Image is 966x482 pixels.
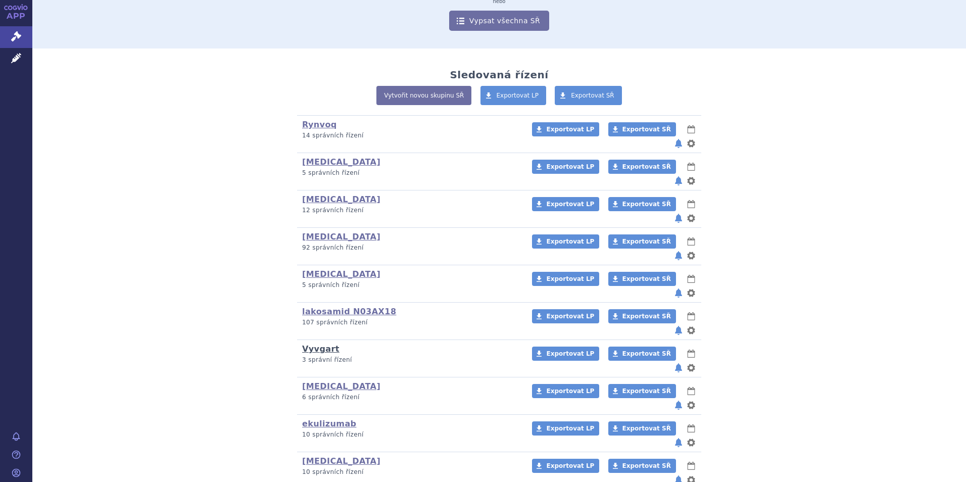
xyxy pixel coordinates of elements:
span: Exportovat LP [546,275,594,282]
p: 10 správních řízení [302,468,519,476]
a: Exportovat LP [532,421,599,436]
button: lhůty [686,460,696,472]
span: Exportovat LP [546,201,594,208]
span: Exportovat LP [546,126,594,133]
a: Exportovat SŘ [608,347,676,361]
a: [MEDICAL_DATA] [302,232,380,242]
span: Exportovat LP [546,163,594,170]
a: lakosamid N03AX18 [302,307,396,316]
button: lhůty [686,161,696,173]
a: Exportovat LP [532,234,599,249]
span: Exportovat SŘ [622,350,671,357]
button: nastavení [686,287,696,299]
button: notifikace [673,175,684,187]
a: Exportovat LP [532,347,599,361]
p: 92 správních řízení [302,244,519,252]
a: Exportovat LP [532,309,599,323]
a: [MEDICAL_DATA] [302,157,380,167]
button: lhůty [686,273,696,285]
span: Exportovat LP [546,388,594,395]
button: notifikace [673,250,684,262]
a: Exportovat SŘ [608,197,676,211]
a: ekulizumab [302,419,356,428]
span: Exportovat LP [497,92,539,99]
button: nastavení [686,324,696,336]
button: lhůty [686,235,696,248]
button: notifikace [673,287,684,299]
a: Exportovat SŘ [608,272,676,286]
p: 14 správních řízení [302,131,519,140]
button: lhůty [686,348,696,360]
a: Exportovat LP [532,272,599,286]
span: Exportovat SŘ [622,126,671,133]
a: [MEDICAL_DATA] [302,456,380,466]
a: Exportovat SŘ [608,459,676,473]
a: Exportovat LP [532,197,599,211]
p: 5 správních řízení [302,169,519,177]
button: nastavení [686,212,696,224]
a: Exportovat SŘ [608,421,676,436]
h2: Sledovaná řízení [450,69,548,81]
a: Vytvořit novou skupinu SŘ [376,86,471,105]
button: lhůty [686,385,696,397]
span: Exportovat SŘ [622,462,671,469]
button: notifikace [673,437,684,449]
span: Exportovat SŘ [622,201,671,208]
span: Exportovat LP [546,313,594,320]
a: Exportovat SŘ [608,160,676,174]
a: Vyvgart [302,344,340,354]
a: [MEDICAL_DATA] [302,269,380,279]
a: Exportovat LP [532,459,599,473]
span: Exportovat LP [546,425,594,432]
button: nastavení [686,250,696,262]
button: notifikace [673,362,684,374]
button: lhůty [686,310,696,322]
a: Exportovat SŘ [608,309,676,323]
button: nastavení [686,175,696,187]
p: 107 správních řízení [302,318,519,327]
span: Exportovat LP [546,350,594,357]
button: notifikace [673,137,684,150]
button: nastavení [686,137,696,150]
span: Exportovat SŘ [571,92,614,99]
button: notifikace [673,212,684,224]
p: 10 správních řízení [302,430,519,439]
a: Exportovat SŘ [555,86,622,105]
a: Exportovat LP [480,86,547,105]
span: Exportovat LP [546,462,594,469]
span: Exportovat SŘ [622,388,671,395]
span: Exportovat SŘ [622,313,671,320]
a: Exportovat LP [532,384,599,398]
button: lhůty [686,422,696,435]
a: Vypsat všechna SŘ [449,11,549,31]
p: 6 správních řízení [302,393,519,402]
button: nastavení [686,362,696,374]
a: Exportovat SŘ [608,384,676,398]
a: Exportovat SŘ [608,122,676,136]
a: Exportovat LP [532,122,599,136]
button: lhůty [686,198,696,210]
button: notifikace [673,324,684,336]
span: Exportovat SŘ [622,163,671,170]
span: Exportovat SŘ [622,238,671,245]
a: [MEDICAL_DATA] [302,195,380,204]
p: 3 správní řízení [302,356,519,364]
p: 12 správních řízení [302,206,519,215]
p: 5 správních řízení [302,281,519,290]
button: notifikace [673,399,684,411]
button: nastavení [686,399,696,411]
span: Exportovat SŘ [622,275,671,282]
a: Rynvoq [302,120,337,129]
button: nastavení [686,437,696,449]
span: Exportovat LP [546,238,594,245]
a: Exportovat LP [532,160,599,174]
button: lhůty [686,123,696,135]
a: [MEDICAL_DATA] [302,381,380,391]
a: Exportovat SŘ [608,234,676,249]
span: Exportovat SŘ [622,425,671,432]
